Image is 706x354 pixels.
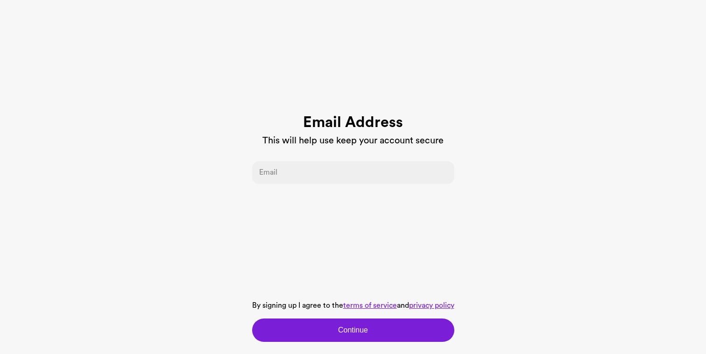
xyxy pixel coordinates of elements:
[252,319,454,342] button: Continue
[343,302,397,309] a: terms of service
[252,135,454,146] h3: This will help use keep your account secure
[409,302,454,309] a: privacy policy
[252,300,454,311] p: By signing up I agree to the and
[338,325,368,336] span: Continue
[252,113,454,131] h1: Email Address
